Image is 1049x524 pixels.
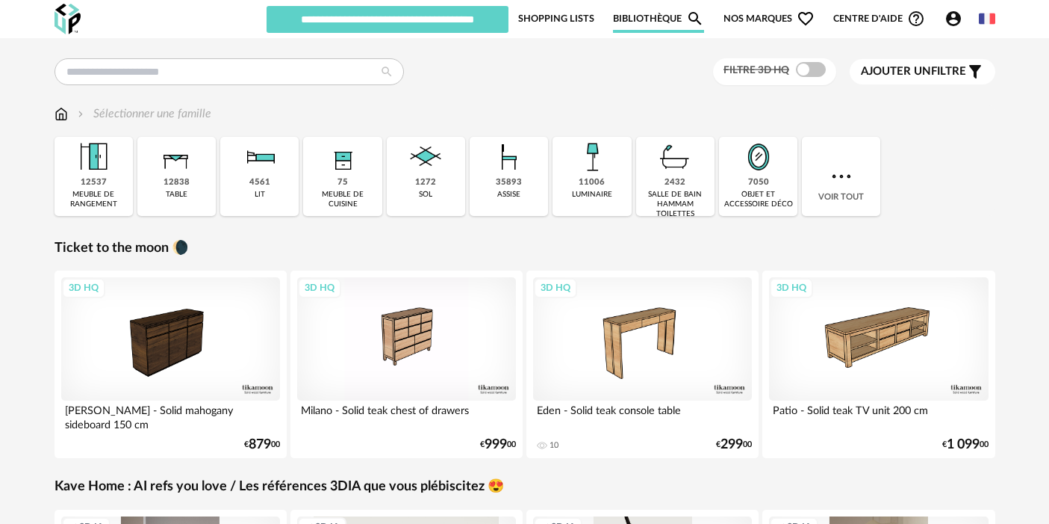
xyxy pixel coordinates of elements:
[323,137,363,177] img: Rangement.png
[738,137,779,177] img: Miroir.png
[723,4,815,33] span: Nos marques
[55,4,81,34] img: OXP
[298,278,341,298] div: 3D HQ
[770,278,813,298] div: 3D HQ
[415,177,436,188] div: 1272
[249,440,271,450] span: 879
[240,137,280,177] img: Literie.png
[533,401,753,431] div: Eden - Solid teak console table
[290,271,523,458] a: 3D HQ Milano - Solid teak chest of drawers €99900
[75,105,211,123] div: Sélectionner une famille
[244,440,280,450] div: € 00
[942,440,989,450] div: € 00
[861,66,931,77] span: Ajouter un
[55,478,504,496] a: Kave Home : AI refs you love / Les références 3DIA que vous plébiscitez 😍
[55,271,287,458] a: 3D HQ [PERSON_NAME] - Solid mahogany sideboard 150 cm €87900
[907,10,925,28] span: Help Circle Outline icon
[249,177,270,188] div: 4561
[613,4,704,33] a: BibliothèqueMagnify icon
[297,401,517,431] div: Milano - Solid teak chest of drawers
[61,401,281,431] div: [PERSON_NAME] - Solid mahogany sideboard 150 cm
[769,401,989,431] div: Patio - Solid teak TV unit 200 cm
[419,190,432,200] div: sol
[850,59,995,84] button: Ajouter unfiltre Filter icon
[748,177,769,188] div: 7050
[405,137,446,177] img: Sol.png
[62,278,105,298] div: 3D HQ
[497,190,520,200] div: assise
[579,177,605,188] div: 11006
[534,278,577,298] div: 3D HQ
[480,440,516,450] div: € 00
[716,440,752,450] div: € 00
[81,177,107,188] div: 12537
[802,137,880,216] div: Voir tout
[518,4,594,33] a: Shopping Lists
[255,190,265,200] div: lit
[797,10,815,28] span: Heart Outline icon
[337,177,348,188] div: 75
[944,10,969,28] span: Account Circle icon
[166,190,187,200] div: table
[75,105,87,123] img: svg+xml;base64,PHN2ZyB3aWR0aD0iMTYiIGhlaWdodD0iMTYiIHZpZXdCb3g9IjAgMCAxNiAxNiIgZmlsbD0ibm9uZSIgeG...
[966,63,984,81] span: Filter icon
[572,137,612,177] img: Luminaire.png
[489,137,529,177] img: Assise.png
[979,10,995,27] img: fr
[861,64,966,79] span: filtre
[947,440,980,450] span: 1 099
[59,190,128,209] div: meuble de rangement
[55,105,68,123] img: svg+xml;base64,PHN2ZyB3aWR0aD0iMTYiIGhlaWdodD0iMTciIHZpZXdCb3g9IjAgMCAxNiAxNyIgZmlsbD0ibm9uZSIgeG...
[485,440,507,450] span: 999
[723,190,793,209] div: objet et accessoire déco
[833,10,925,28] span: Centre d'aideHelp Circle Outline icon
[762,271,995,458] a: 3D HQ Patio - Solid teak TV unit 200 cm €1 09900
[641,190,710,219] div: salle de bain hammam toilettes
[496,177,522,188] div: 35893
[686,10,704,28] span: Magnify icon
[156,137,196,177] img: Table.png
[828,163,855,190] img: more.7b13dc1.svg
[723,65,789,75] span: Filtre 3D HQ
[550,440,558,451] div: 10
[55,240,188,257] a: Ticket to the moon 🌘
[308,190,377,209] div: meuble de cuisine
[526,271,759,458] a: 3D HQ Eden - Solid teak console table 10 €29900
[73,137,113,177] img: Meuble%20de%20rangement.png
[944,10,962,28] span: Account Circle icon
[572,190,612,200] div: luminaire
[720,440,743,450] span: 299
[655,137,695,177] img: Salle%20de%20bain.png
[664,177,685,188] div: 2432
[164,177,190,188] div: 12838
